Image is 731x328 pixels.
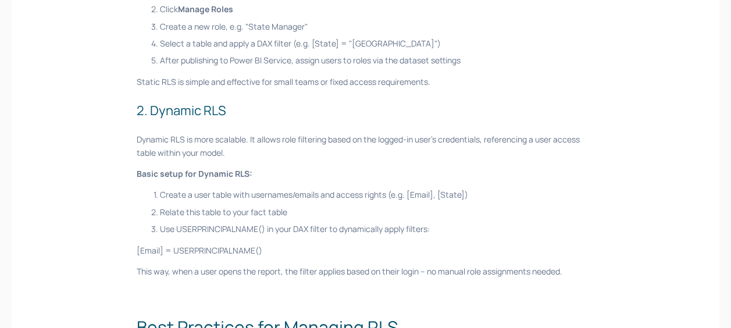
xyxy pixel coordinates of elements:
[160,223,594,236] p: Use USERPRINCIPALNAME() in your DAX filter to dynamically apply filters:
[160,20,594,33] p: Create a new role, e.g. "State Manager"
[178,3,233,15] strong: Manage Roles
[160,37,594,50] p: Select a table and apply a DAX filter (e.g. [State] = "[GEOGRAPHIC_DATA]")
[137,244,594,257] p: [Email] = USERPRINCIPALNAME()
[160,54,594,67] p: After publishing to Power BI Service, assign users to roles via the dataset settings
[137,168,252,179] strong: Basic setup for Dynamic RLS:
[160,3,594,16] p: Click
[137,101,594,120] h3: 2. Dynamic RLS
[137,133,594,159] p: Dynamic RLS is more scalable. It allows role filtering based on the logged-in user's credentials,...
[137,265,594,278] p: This way, when a user opens the report, the filter applies based on their login – no manual role ...
[160,206,594,219] p: Relate this table to your fact table
[160,188,594,201] p: Create a user table with usernames/emails and access rights (e.g. [Email], [State])
[137,76,594,88] p: Static RLS is simple and effective for small teams or fixed access requirements.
